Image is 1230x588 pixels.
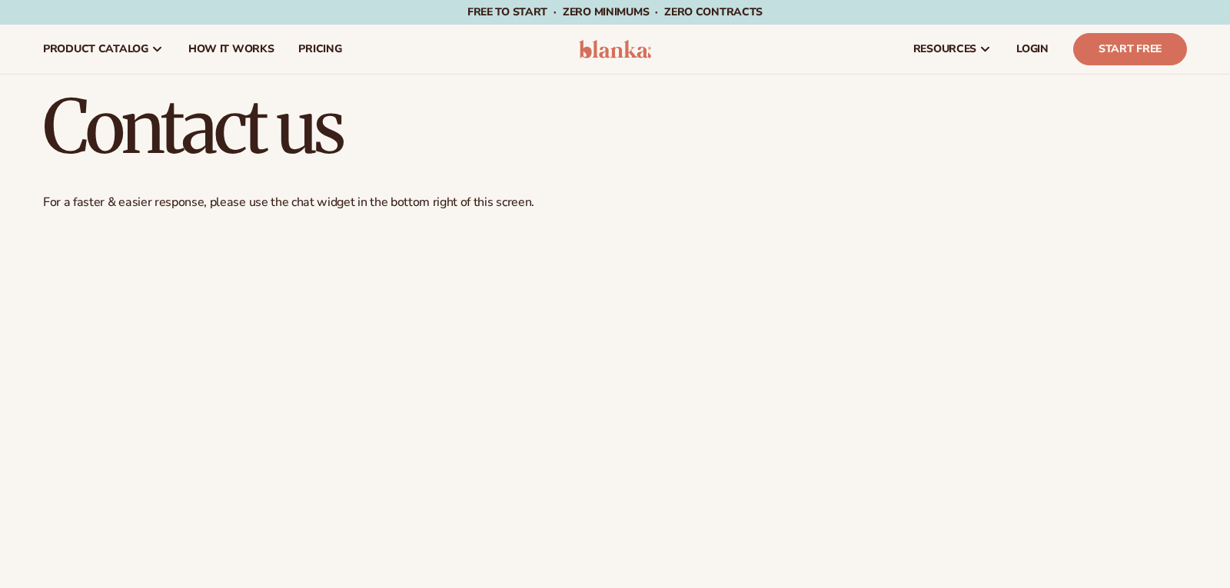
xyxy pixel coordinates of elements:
[467,5,763,19] span: Free to start · ZERO minimums · ZERO contracts
[43,194,1187,211] p: For a faster & easier response, please use the chat widget in the bottom right of this screen.
[1016,43,1049,55] span: LOGIN
[176,25,287,74] a: How It Works
[901,25,1004,74] a: resources
[1073,33,1187,65] a: Start Free
[43,43,148,55] span: product catalog
[579,40,652,58] img: logo
[913,43,976,55] span: resources
[31,25,176,74] a: product catalog
[286,25,354,74] a: pricing
[43,90,1187,164] h1: Contact us
[1004,25,1061,74] a: LOGIN
[298,43,341,55] span: pricing
[188,43,274,55] span: How It Works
